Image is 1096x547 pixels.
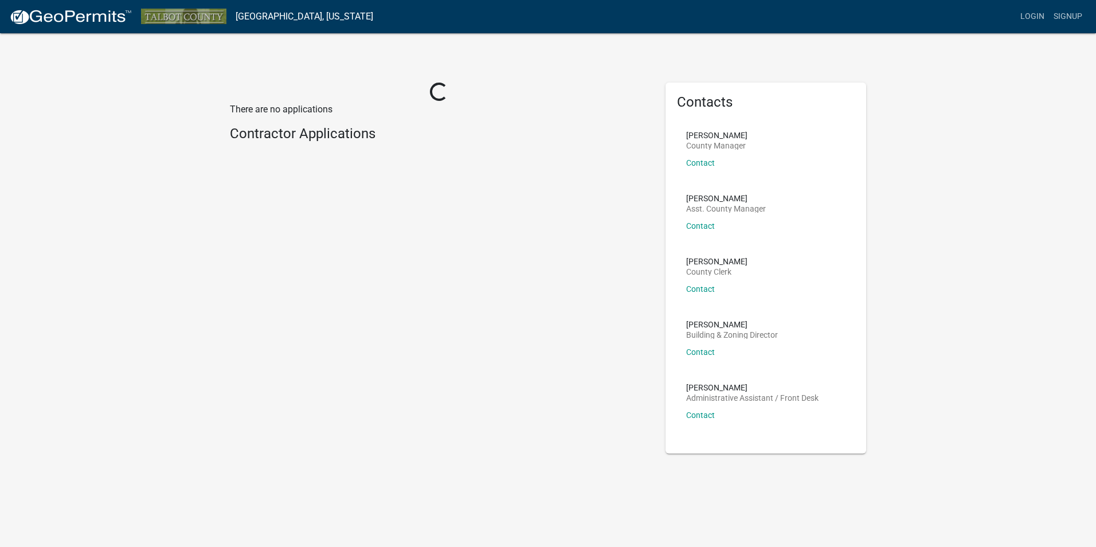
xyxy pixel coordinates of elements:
wm-workflow-list-section: Contractor Applications [230,126,648,147]
p: [PERSON_NAME] [686,257,747,265]
p: Asst. County Manager [686,205,766,213]
p: Administrative Assistant / Front Desk [686,394,819,402]
p: [PERSON_NAME] [686,131,747,139]
a: Signup [1049,6,1087,28]
a: [GEOGRAPHIC_DATA], [US_STATE] [236,7,373,26]
a: Contact [686,347,715,357]
p: Building & Zoning Director [686,331,778,339]
p: County Clerk [686,268,747,276]
a: Contact [686,284,715,294]
p: There are no applications [230,103,648,116]
p: County Manager [686,142,747,150]
h5: Contacts [677,94,855,111]
a: Login [1016,6,1049,28]
p: [PERSON_NAME] [686,384,819,392]
img: Talbot County, Georgia [141,9,226,24]
p: [PERSON_NAME] [686,321,778,329]
a: Contact [686,411,715,420]
a: Contact [686,221,715,230]
a: Contact [686,158,715,167]
h4: Contractor Applications [230,126,648,142]
p: [PERSON_NAME] [686,194,766,202]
